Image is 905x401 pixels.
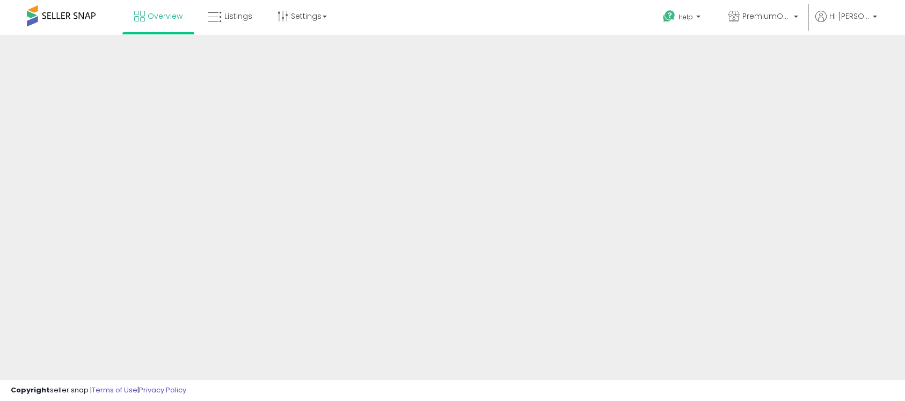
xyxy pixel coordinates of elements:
a: Terms of Use [92,385,137,395]
span: Help [678,12,693,22]
div: seller snap | | [11,385,186,396]
a: Help [654,2,711,35]
i: Get Help [662,10,676,23]
strong: Copyright [11,385,50,395]
a: Hi [PERSON_NAME] [815,11,877,35]
span: Overview [148,11,183,22]
span: PremiumOutdoorGrills [742,11,791,22]
a: Privacy Policy [139,385,186,395]
span: Listings [224,11,252,22]
span: Hi [PERSON_NAME] [829,11,870,22]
